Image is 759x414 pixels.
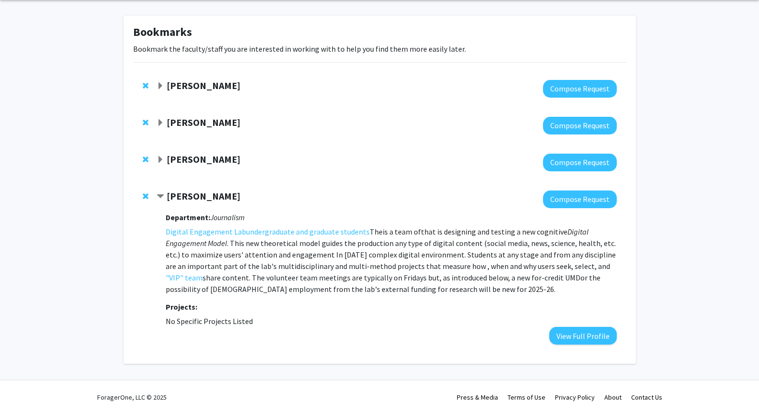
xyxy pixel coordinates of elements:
[167,79,240,91] strong: [PERSON_NAME]
[166,272,203,283] a: "VIP" team
[167,116,240,128] strong: [PERSON_NAME]
[166,302,197,312] strong: Projects:
[167,190,240,202] strong: [PERSON_NAME]
[143,156,148,163] span: Remove Hemendra Kumar from bookmarks
[166,316,253,326] span: No Specific Projects Listed
[143,82,148,90] span: Remove Ning Zeng from bookmarks
[555,393,595,402] a: Privacy Policy
[604,393,622,402] a: About
[631,393,662,402] a: Contact Us
[543,190,617,208] button: Compose Request to Ronald Yaros
[167,153,240,165] strong: [PERSON_NAME]
[508,393,545,402] a: Terms of Use
[543,80,617,98] button: Compose Request to Ning Zeng
[166,227,589,248] em: Digital Engagement Model
[543,154,617,171] button: Compose Request to Hemendra Kumar
[143,119,148,126] span: Remove Jeremy Purcell from bookmarks
[166,213,210,222] strong: Department:
[157,193,164,201] span: Contract Ronald Yaros Bookmark
[143,192,148,200] span: Remove Ronald Yaros from bookmarks
[457,393,498,402] a: Press & Media
[549,327,617,345] button: View Full Profile
[157,119,164,127] span: Expand Jeremy Purcell Bookmark
[166,227,616,294] span: The is a team of that is designing and testing a new cognitive . This new theoretical model guide...
[97,380,167,414] div: ForagerOne, LLC © 2025
[166,226,246,237] a: Digital Engagement Lab
[246,226,370,237] a: undergraduate and graduate students
[7,371,41,407] iframe: Chat
[157,156,164,164] span: Expand Hemendra Kumar Bookmark
[543,117,617,134] button: Compose Request to Jeremy Purcell
[157,82,164,90] span: Expand Ning Zeng Bookmark
[210,213,245,222] i: Journalism
[133,43,626,55] p: Bookmark the faculty/staff you are interested in working with to help you find them more easily l...
[133,25,626,39] h1: Bookmarks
